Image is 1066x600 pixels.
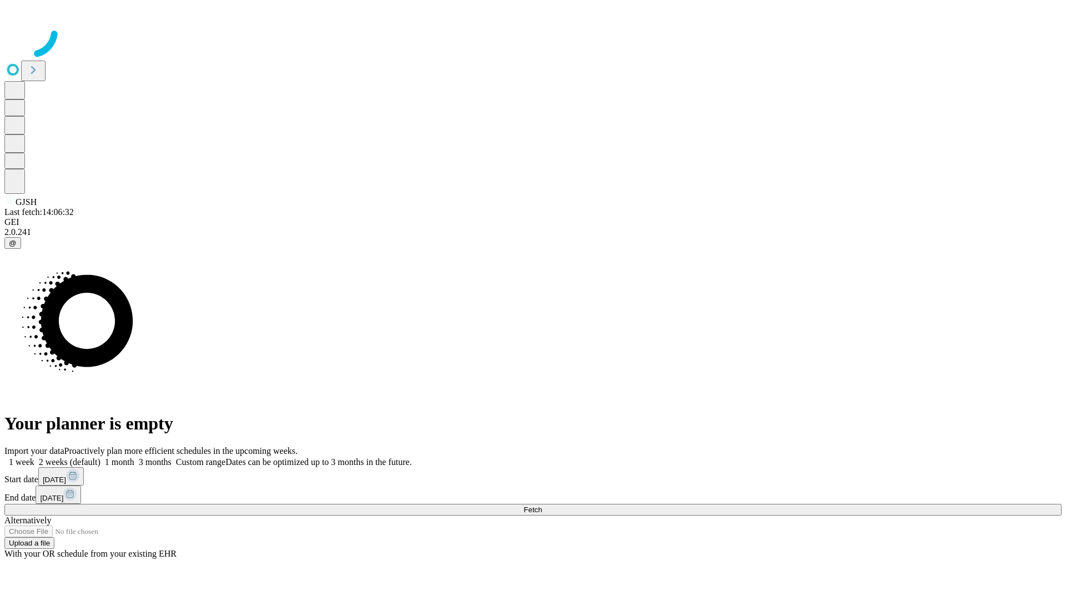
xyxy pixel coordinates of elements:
[524,506,542,514] span: Fetch
[16,197,37,207] span: GJSH
[4,504,1062,516] button: Fetch
[9,239,17,247] span: @
[105,457,134,467] span: 1 month
[40,494,63,502] span: [DATE]
[176,457,225,467] span: Custom range
[9,457,34,467] span: 1 week
[36,486,81,504] button: [DATE]
[4,486,1062,504] div: End date
[4,227,1062,237] div: 2.0.241
[4,413,1062,434] h1: Your planner is empty
[64,446,298,456] span: Proactively plan more efficient schedules in the upcoming weeks.
[4,446,64,456] span: Import your data
[4,549,177,558] span: With your OR schedule from your existing EHR
[39,457,100,467] span: 2 weeks (default)
[4,467,1062,486] div: Start date
[4,217,1062,227] div: GEI
[38,467,84,486] button: [DATE]
[4,516,51,525] span: Alternatively
[139,457,172,467] span: 3 months
[4,207,74,217] span: Last fetch: 14:06:32
[225,457,411,467] span: Dates can be optimized up to 3 months in the future.
[4,537,54,549] button: Upload a file
[4,237,21,249] button: @
[43,476,66,484] span: [DATE]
